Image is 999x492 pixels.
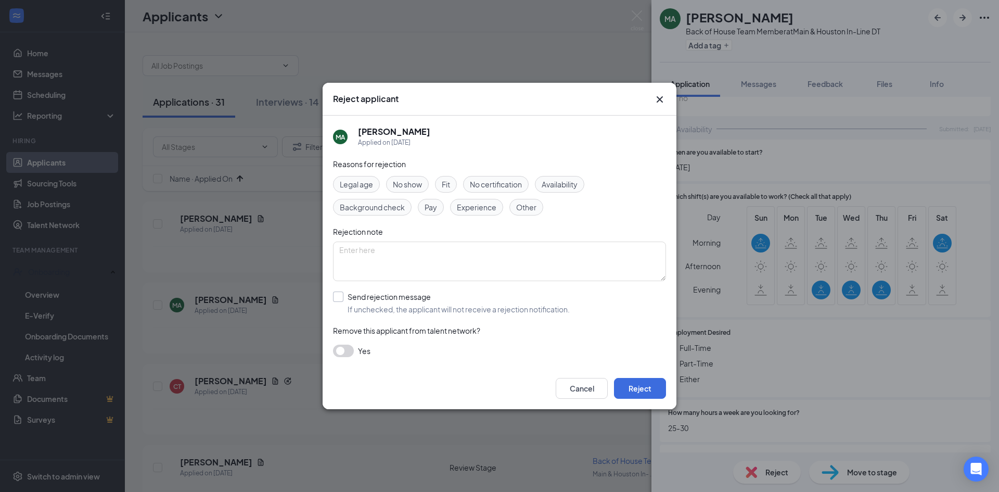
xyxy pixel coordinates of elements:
[425,201,437,213] span: Pay
[358,126,430,137] h5: [PERSON_NAME]
[358,137,430,148] div: Applied on [DATE]
[470,179,522,190] span: No certification
[654,93,666,106] svg: Cross
[964,457,989,482] div: Open Intercom Messenger
[457,201,496,213] span: Experience
[336,133,345,142] div: MA
[333,159,406,169] span: Reasons for rejection
[654,93,666,106] button: Close
[333,93,399,105] h3: Reject applicant
[614,378,666,399] button: Reject
[556,378,608,399] button: Cancel
[442,179,450,190] span: Fit
[516,201,536,213] span: Other
[542,179,578,190] span: Availability
[333,326,480,335] span: Remove this applicant from talent network?
[358,345,370,357] span: Yes
[340,179,373,190] span: Legal age
[393,179,422,190] span: No show
[340,201,405,213] span: Background check
[333,227,383,236] span: Rejection note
